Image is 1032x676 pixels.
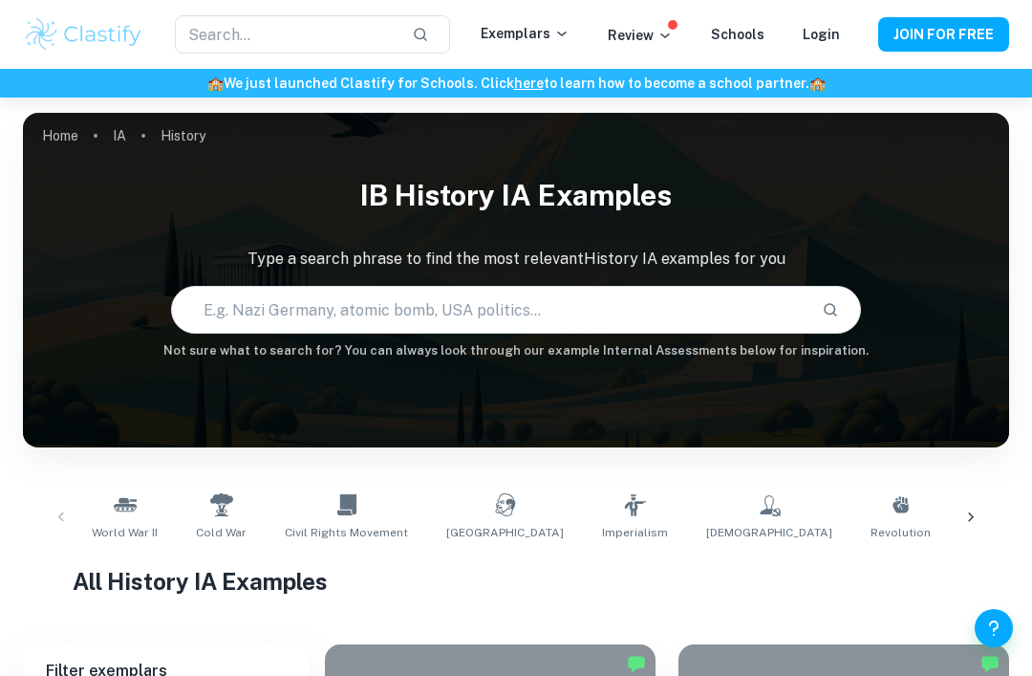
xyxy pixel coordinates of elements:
[980,654,1000,673] img: Marked
[809,76,826,91] span: 🏫
[446,524,564,541] span: [GEOGRAPHIC_DATA]
[602,524,668,541] span: Imperialism
[92,524,158,541] span: World War II
[196,524,247,541] span: Cold War
[706,524,832,541] span: [DEMOGRAPHIC_DATA]
[878,17,1009,52] button: JOIN FOR FREE
[42,122,78,149] a: Home
[4,73,1028,94] h6: We just launched Clastify for Schools. Click to learn how to become a school partner.
[161,125,205,146] p: History
[975,609,1013,647] button: Help and Feedback
[113,122,126,149] a: IA
[175,15,397,54] input: Search...
[23,248,1009,271] p: Type a search phrase to find the most relevant History IA examples for you
[207,76,224,91] span: 🏫
[711,27,764,42] a: Schools
[481,23,570,44] p: Exemplars
[814,294,847,326] button: Search
[803,27,840,42] a: Login
[514,76,544,91] a: here
[23,15,144,54] img: Clastify logo
[627,654,646,673] img: Marked
[23,166,1009,225] h1: IB History IA examples
[285,524,408,541] span: Civil Rights Movement
[608,25,673,46] p: Review
[172,283,806,337] input: E.g. Nazi Germany, atomic bomb, USA politics...
[871,524,931,541] span: Revolution
[23,341,1009,360] h6: Not sure what to search for? You can always look through our example Internal Assessments below f...
[73,564,960,599] h1: All History IA Examples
